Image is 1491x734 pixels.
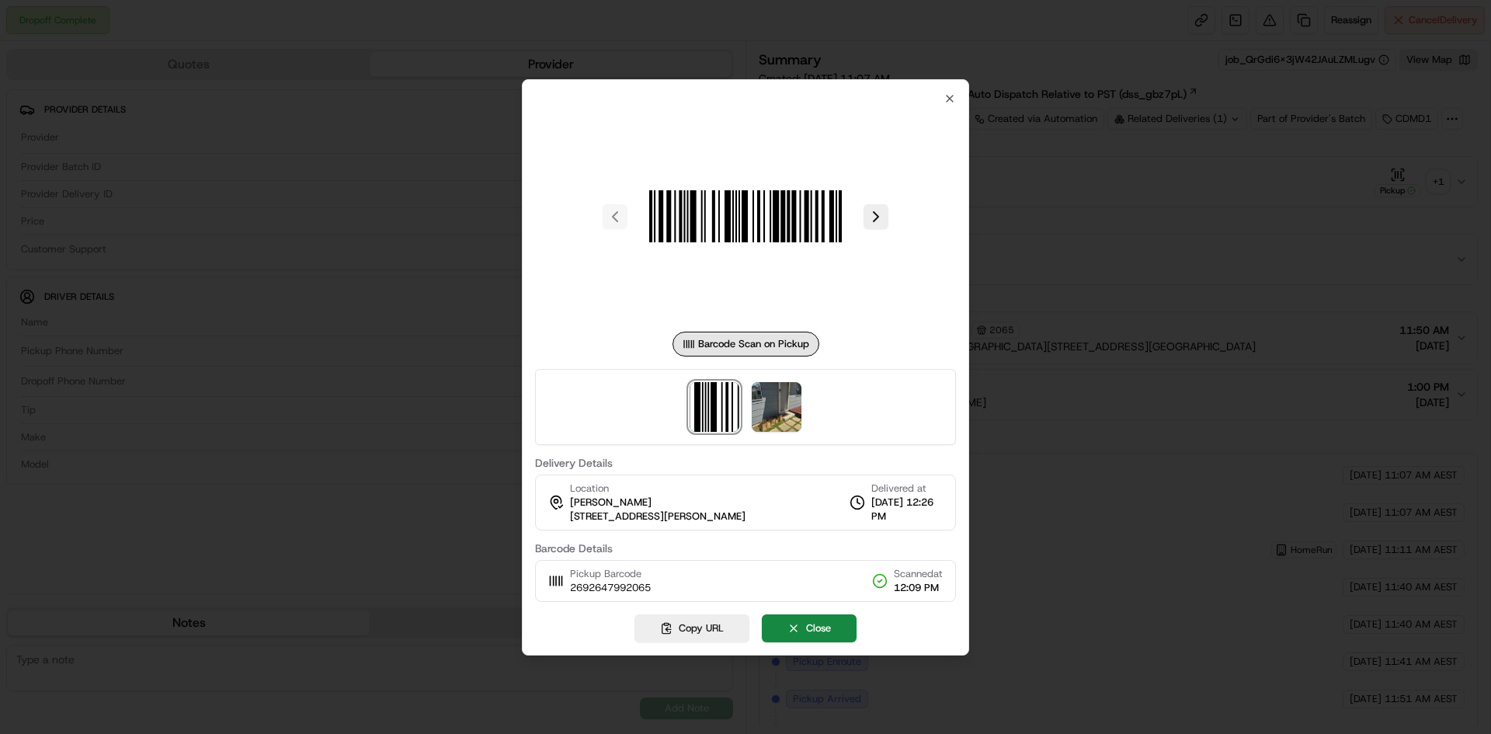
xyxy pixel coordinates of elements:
[570,482,609,496] span: Location
[634,614,749,642] button: Copy URL
[535,457,956,468] label: Delivery Details
[752,382,801,432] img: photo_proof_of_delivery image
[570,567,651,581] span: Pickup Barcode
[570,510,745,524] span: [STREET_ADDRESS][PERSON_NAME]
[871,482,943,496] span: Delivered at
[570,581,651,595] span: 2692647992065
[570,496,652,510] span: [PERSON_NAME]
[690,382,739,432] img: barcode_scan_on_pickup image
[634,105,857,329] img: barcode_scan_on_pickup image
[894,567,943,581] span: Scanned at
[871,496,943,524] span: [DATE] 12:26 PM
[894,581,943,595] span: 12:09 PM
[762,614,857,642] button: Close
[535,543,956,554] label: Barcode Details
[673,332,819,357] div: Barcode Scan on Pickup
